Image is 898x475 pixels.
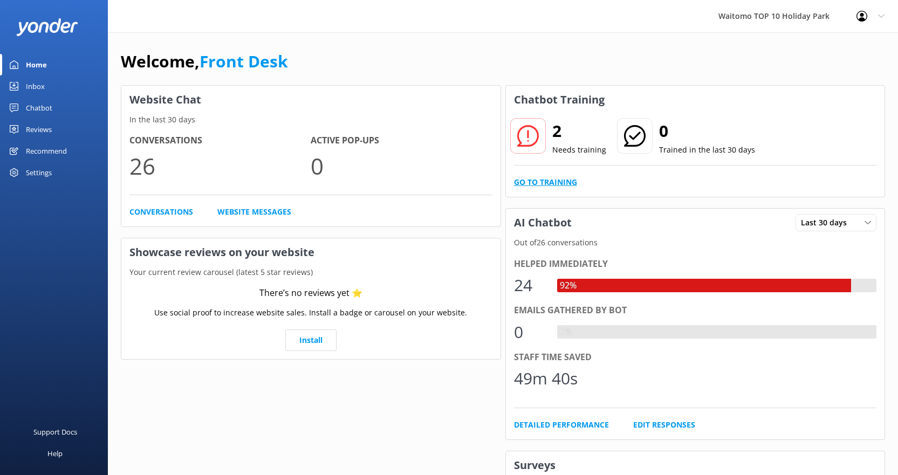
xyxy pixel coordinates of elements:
p: Needs training [552,144,606,156]
h1: Welcome, [121,49,288,74]
div: Recommend [26,140,67,162]
a: Edit Responses [633,419,695,431]
img: yonder-white-logo.png [16,18,78,36]
h2: 0 [659,118,755,144]
a: Conversations [129,206,193,218]
span: Last 30 days [801,217,853,229]
div: Reviews [26,119,52,140]
h3: Website Chat [121,86,501,114]
div: Support Docs [33,421,77,443]
p: In the last 30 days [121,114,501,126]
div: Emails gathered by bot [514,304,877,318]
h3: Chatbot Training [506,86,613,114]
div: Inbox [26,75,45,97]
a: Website Messages [217,206,291,218]
div: 49m 40s [514,366,578,391]
div: 0% [557,325,574,339]
div: Settings [26,162,52,183]
h4: Active Pop-ups [311,134,492,148]
p: Use social proof to increase website sales. Install a badge or carousel on your website. [154,307,467,319]
h3: Showcase reviews on your website [121,238,501,266]
div: 0 [514,319,546,345]
div: Helped immediately [514,257,877,271]
a: Detailed Performance [514,419,609,431]
a: Install [285,329,337,351]
a: Go to Training [514,176,577,188]
p: 26 [129,148,311,184]
div: 92% [557,279,579,293]
div: Chatbot [26,97,52,119]
div: Staff time saved [514,350,877,364]
p: Your current review carousel (latest 5 star reviews) [121,266,501,278]
div: Help [47,443,63,464]
p: Out of 26 conversations [506,237,885,249]
p: Trained in the last 30 days [659,144,755,156]
div: Home [26,54,47,75]
h3: AI Chatbot [506,209,580,237]
a: Front Desk [200,50,288,72]
div: 24 [514,272,546,298]
h4: Conversations [129,134,311,148]
p: 0 [311,148,492,184]
div: There’s no reviews yet ⭐ [259,286,362,300]
h2: 2 [552,118,606,144]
